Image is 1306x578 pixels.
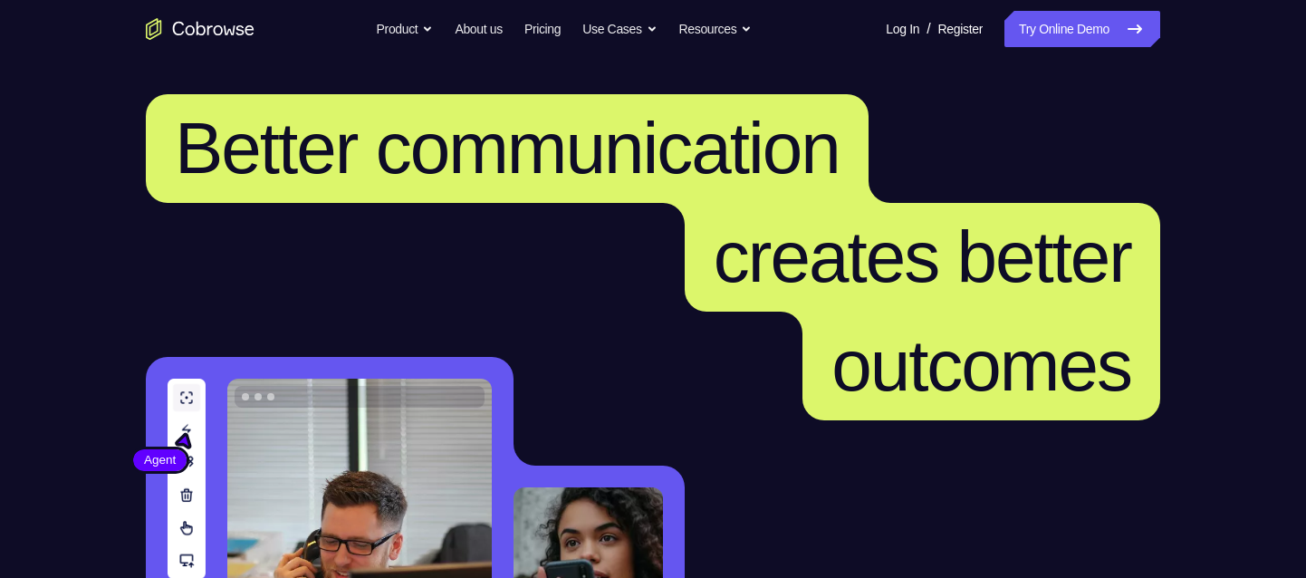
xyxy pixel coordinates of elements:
button: Product [377,11,434,47]
a: Go to the home page [146,18,254,40]
span: Agent [133,451,187,469]
a: Try Online Demo [1004,11,1160,47]
a: Pricing [524,11,561,47]
span: / [927,18,930,40]
span: Better communication [175,108,840,188]
a: About us [455,11,502,47]
button: Use Cases [582,11,657,47]
span: creates better [714,217,1131,297]
span: outcomes [831,325,1131,406]
a: Register [938,11,983,47]
button: Resources [679,11,753,47]
a: Log In [886,11,919,47]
